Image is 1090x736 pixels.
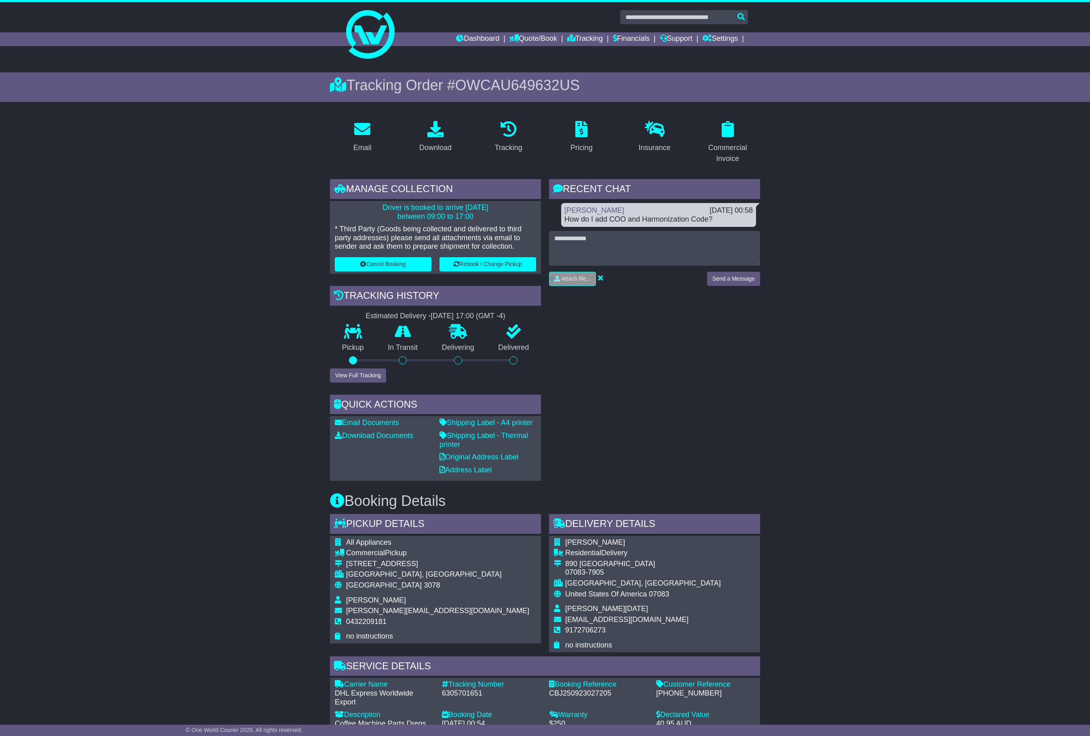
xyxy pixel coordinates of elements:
span: [PERSON_NAME][DATE] [565,605,648,613]
a: Email Documents [335,419,399,427]
span: [PERSON_NAME][EMAIL_ADDRESS][DOMAIN_NAME] [346,607,529,615]
a: Quote/Book [509,32,557,46]
div: [GEOGRAPHIC_DATA], [GEOGRAPHIC_DATA] [565,579,721,588]
span: Residential [565,549,601,557]
div: Delivery Details [549,514,760,536]
a: Pricing [565,118,598,156]
div: Estimated Delivery - [330,312,541,321]
div: Booking Reference [549,680,648,689]
button: Cancel Booking [335,257,431,271]
button: Send a Message [707,272,760,286]
span: [EMAIL_ADDRESS][DOMAIN_NAME] [565,615,689,624]
span: 9172706273 [565,626,606,634]
div: Service Details [330,656,760,678]
div: Tracking Order # [330,76,760,94]
div: DHL Express Worldwide Export [335,689,434,706]
div: Description [335,711,434,719]
div: Warranty [549,711,648,719]
a: Download Documents [335,431,413,440]
div: Pickup [346,549,529,558]
div: Carrier Name [335,680,434,689]
span: no instructions [346,632,393,640]
p: In Transit [376,343,430,352]
span: All Appliances [346,538,391,546]
p: Delivering [430,343,486,352]
a: Support [660,32,693,46]
p: Driver is booked to arrive [DATE] between 09:00 to 17:00 [335,203,536,221]
a: Dashboard [456,32,499,46]
div: 07083-7905 [565,568,721,577]
span: United States Of America [565,590,647,598]
a: Shipping Label - Thermal printer [439,431,528,448]
div: RECENT CHAT [549,179,760,201]
a: Financials [613,32,650,46]
a: Tracking [490,118,528,156]
div: [GEOGRAPHIC_DATA], [GEOGRAPHIC_DATA] [346,570,529,579]
div: Email [353,142,372,153]
div: Tracking Number [442,680,541,689]
a: Download [414,118,457,156]
div: Download [419,142,452,153]
span: no instructions [565,641,612,649]
div: Booking Date [442,711,541,719]
div: Tracking [495,142,522,153]
div: [DATE] 00:58 [710,206,753,215]
p: Delivered [486,343,541,352]
span: 0432209181 [346,618,387,626]
div: 890 [GEOGRAPHIC_DATA] [565,560,721,569]
div: Customer Reference [656,680,755,689]
div: Tracking history [330,286,541,308]
a: Address Label [439,466,492,474]
div: CBJ250923027205 [549,689,648,698]
div: Pricing [570,142,593,153]
div: Delivery [565,549,721,558]
div: 40.95 AUD [656,719,755,728]
div: [PHONE_NUMBER] [656,689,755,698]
div: Quick Actions [330,395,541,417]
span: OWCAU649632US [455,77,580,93]
span: [PERSON_NAME] [565,538,625,546]
div: How do I add COO and Harmonization Code? [564,215,753,224]
a: Original Address Label [439,453,518,461]
span: 07083 [649,590,669,598]
a: Email [348,118,377,156]
h3: Booking Details [330,493,760,509]
button: Rebook / Change Pickup [439,257,536,271]
div: Declared Value [656,711,755,719]
a: Insurance [633,118,676,156]
a: Tracking [567,32,603,46]
button: View Full Tracking [330,368,386,383]
div: Insurance [638,142,670,153]
div: [STREET_ADDRESS] [346,560,529,569]
div: 6305701651 [442,689,541,698]
a: Commercial Invoice [695,118,760,167]
a: Shipping Label - A4 printer [439,419,532,427]
span: [PERSON_NAME] [346,596,406,604]
div: Pickup Details [330,514,541,536]
span: Commercial [346,549,385,557]
div: Manage collection [330,179,541,201]
a: Settings [702,32,738,46]
div: [DATE] 00:54 [442,719,541,728]
span: © One World Courier 2025. All rights reserved. [186,727,302,733]
a: [PERSON_NAME] [564,206,624,214]
p: Pickup [330,343,376,352]
p: * Third Party (Goods being collected and delivered to third party addresses) please send all atta... [335,225,536,251]
div: [DATE] 17:00 (GMT -4) [431,312,505,321]
div: $250 [549,719,648,728]
div: Commercial Invoice [700,142,755,164]
span: 3078 [424,581,440,589]
span: [GEOGRAPHIC_DATA] [346,581,422,589]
